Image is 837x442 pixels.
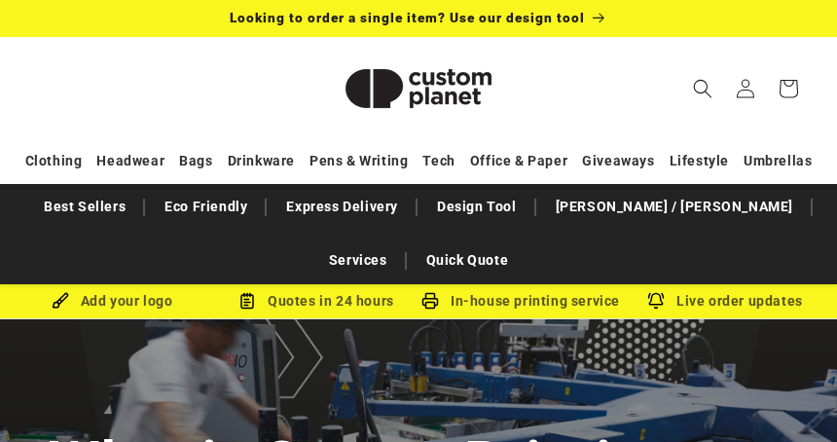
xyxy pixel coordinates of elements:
a: Tech [422,144,455,178]
summary: Search [681,67,724,110]
img: Order Updates Icon [238,292,256,310]
a: Drinkware [228,144,295,178]
a: Express Delivery [276,190,408,224]
img: Brush Icon [52,292,69,310]
img: Custom Planet [321,45,516,132]
a: Pens & Writing [309,144,408,178]
img: Order updates [647,292,665,310]
a: Headwear [96,144,164,178]
a: Services [319,243,397,277]
iframe: Chat Widget [740,349,837,442]
a: Best Sellers [34,190,135,224]
a: Custom Planet [314,37,524,139]
a: Lifestyle [670,144,729,178]
div: Add your logo [10,289,214,313]
div: Quotes in 24 hours [214,289,418,313]
a: [PERSON_NAME] / [PERSON_NAME] [546,190,803,224]
a: Office & Paper [470,144,567,178]
a: Umbrellas [744,144,812,178]
span: Looking to order a single item? Use our design tool [230,10,585,25]
img: In-house printing [421,292,439,310]
a: Clothing [25,144,83,178]
a: Design Tool [427,190,527,224]
a: Bags [179,144,212,178]
div: In-house printing service [418,289,623,313]
div: Live order updates [623,289,827,313]
a: Eco Friendly [155,190,257,224]
a: Giveaways [582,144,654,178]
a: Quick Quote [417,243,519,277]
